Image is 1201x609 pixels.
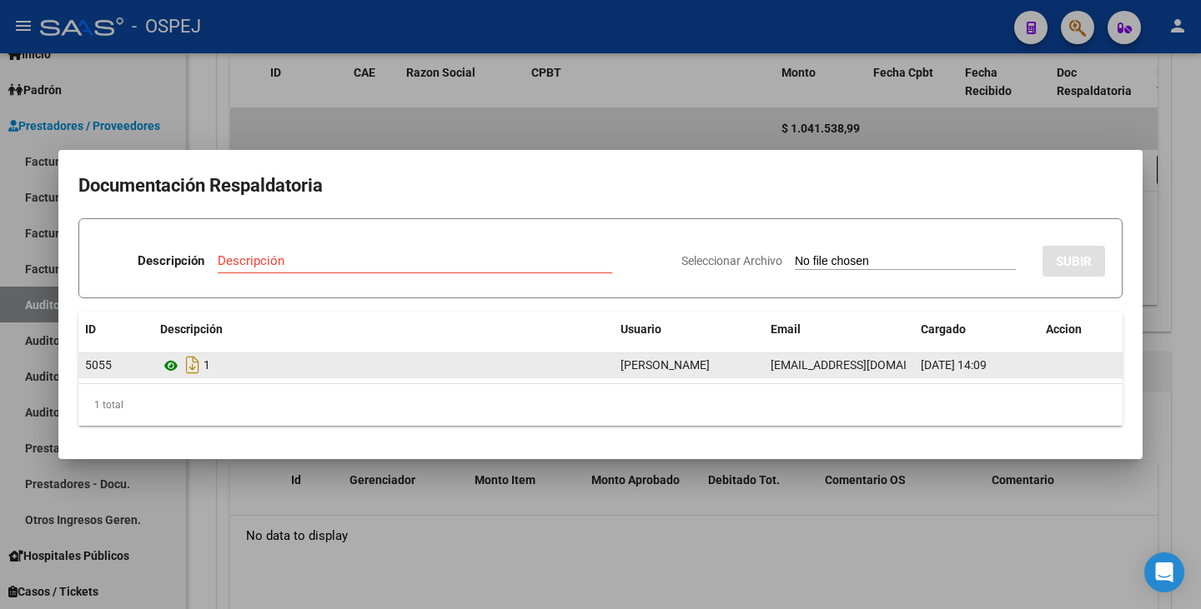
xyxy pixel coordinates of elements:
span: Descripción [160,322,223,336]
span: 5055 [85,358,112,372]
datatable-header-cell: Cargado [914,312,1039,347]
span: ID [85,322,96,336]
h2: Documentación Respaldatoria [78,170,1123,202]
datatable-header-cell: Usuario [614,312,764,347]
i: Descargar documento [182,352,204,378]
span: [DATE] 14:09 [921,358,987,372]
span: Accion [1046,322,1082,336]
span: Email [771,322,801,336]
span: Seleccionar Archivo [681,254,782,267]
button: SUBIR [1043,246,1105,277]
datatable-header-cell: Email [764,312,914,347]
div: 1 total [78,384,1123,426]
span: Cargado [921,322,966,336]
span: [PERSON_NAME] [621,358,710,372]
datatable-header-cell: Descripción [153,312,614,347]
p: Descripción [138,252,204,271]
span: SUBIR [1056,254,1092,269]
div: Open Intercom Messenger [1144,552,1184,592]
div: 1 [160,352,607,378]
datatable-header-cell: Accion [1039,312,1123,347]
span: Usuario [621,322,661,336]
span: [EMAIL_ADDRESS][DOMAIN_NAME] [771,358,956,372]
datatable-header-cell: ID [78,312,153,347]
